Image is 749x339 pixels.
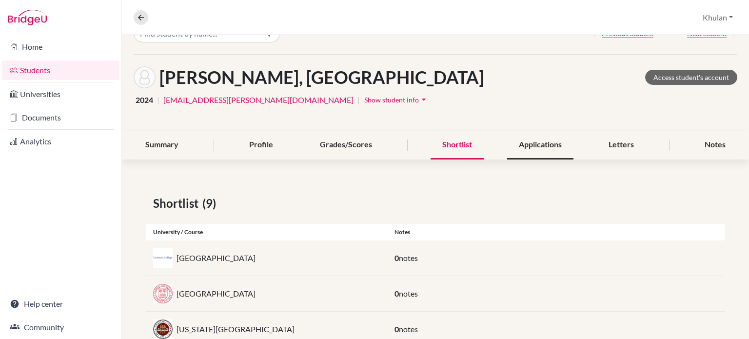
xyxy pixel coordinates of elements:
[394,253,399,262] span: 0
[153,319,173,339] img: us_fsu_p0an1m1k.jpeg
[308,131,384,160] div: Grades/Scores
[177,323,295,335] p: [US_STATE][GEOGRAPHIC_DATA]
[177,288,256,299] p: [GEOGRAPHIC_DATA]
[419,95,429,104] i: arrow_drop_down
[237,131,285,160] div: Profile
[202,195,220,212] span: (9)
[394,324,399,334] span: 0
[2,60,119,80] a: Students
[698,8,737,27] button: Khulan
[399,253,418,262] span: notes
[153,195,202,212] span: Shortlist
[2,318,119,337] a: Community
[177,252,256,264] p: [GEOGRAPHIC_DATA]
[2,108,119,127] a: Documents
[387,228,725,237] div: Notes
[2,84,119,104] a: Universities
[645,70,737,85] a: Access student's account
[159,67,484,88] h1: [PERSON_NAME], [GEOGRAPHIC_DATA]
[507,131,573,160] div: Applications
[431,131,484,160] div: Shortlist
[134,66,156,88] img: Sarnai Tserendash's avatar
[394,289,399,298] span: 0
[153,248,173,268] img: us_car_pos6luxh.jpeg
[2,132,119,151] a: Analytics
[399,324,418,334] span: notes
[153,284,173,303] img: us_cor_p_98w037.jpeg
[146,228,387,237] div: University / Course
[399,289,418,298] span: notes
[134,131,190,160] div: Summary
[597,131,646,160] div: Letters
[2,294,119,314] a: Help center
[357,94,360,106] span: |
[163,94,354,106] a: [EMAIL_ADDRESS][PERSON_NAME][DOMAIN_NAME]
[157,94,159,106] span: |
[136,94,153,106] span: 2024
[364,92,429,107] button: Show student infoarrow_drop_down
[364,96,419,104] span: Show student info
[693,131,737,160] div: Notes
[2,37,119,57] a: Home
[8,10,47,25] img: Bridge-U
